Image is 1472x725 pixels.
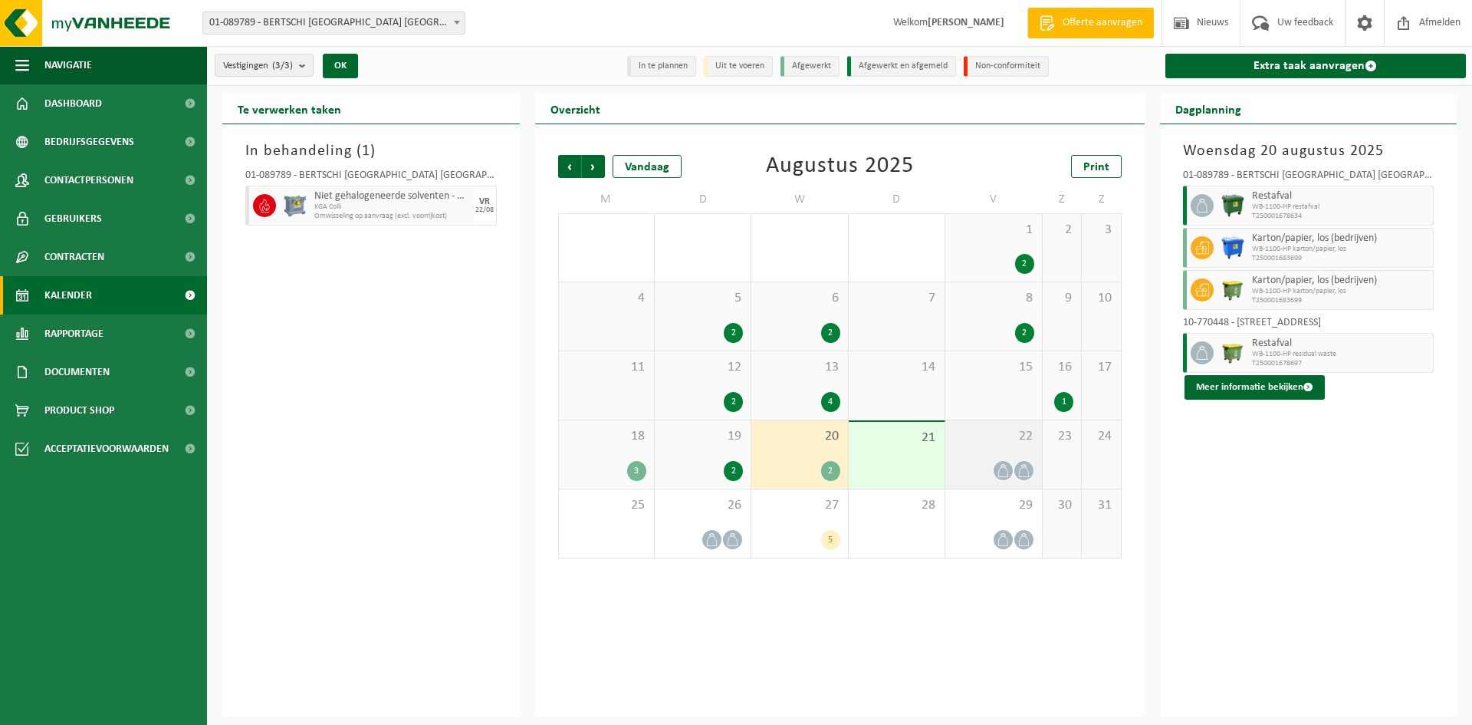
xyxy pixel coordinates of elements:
span: Vorige [558,155,581,178]
span: WB-1100-HP restafval [1252,203,1430,212]
img: WB-1100-HPE-GN-01 [1221,194,1244,217]
h2: Te verwerken taken [222,94,356,124]
span: 29 [953,497,1033,514]
span: Karton/papier, los (bedrijven) [1252,232,1430,245]
div: 1 [1054,392,1073,412]
h2: Dagplanning [1160,94,1257,124]
span: 11 [567,359,646,376]
span: 21 [856,430,937,447]
span: Rapportage [44,315,103,353]
span: 25 [567,497,646,514]
td: V [945,186,1042,213]
span: Product Shop [44,391,114,430]
span: 13 [759,359,839,376]
h3: In behandeling ( ) [245,140,497,163]
span: 1 [362,143,370,159]
span: Acceptatievoorwaarden [44,430,169,468]
span: 01-089789 - BERTSCHI BELGIUM NV - ANTWERPEN [203,12,465,34]
td: W [751,186,848,213]
button: Meer informatie bekijken [1184,375,1325,400]
div: Augustus 2025 [766,155,914,178]
span: 14 [856,359,937,376]
div: 2 [724,461,743,481]
span: 18 [567,428,646,445]
span: 4 [567,290,646,307]
span: T250001683699 [1252,254,1430,263]
li: Afgewerkt [780,56,839,77]
span: WB-1100-HP karton/papier, los [1252,287,1430,296]
span: 23 [1050,428,1073,445]
span: WB-1100-HP karton/papier, los [1252,245,1430,254]
span: 19 [662,428,743,445]
span: 9 [1050,290,1073,307]
div: 2 [1015,254,1034,274]
span: 22 [953,428,1033,445]
img: WB-1100-HPE-BE-01 [1221,236,1244,259]
li: Non-conformiteit [964,56,1049,77]
span: 1 [953,222,1033,239]
span: 24 [1089,428,1112,445]
span: 31 [1089,497,1112,514]
span: Volgende [582,155,605,178]
span: Print [1083,161,1109,173]
div: 10-770448 - [STREET_ADDRESS] [1183,318,1434,333]
span: 28 [856,497,937,514]
span: 8 [953,290,1033,307]
span: T250001683699 [1252,296,1430,305]
span: Navigatie [44,46,92,84]
td: Z [1082,186,1121,213]
td: M [558,186,655,213]
div: 2 [1015,323,1034,343]
div: 4 [821,392,840,412]
strong: [PERSON_NAME] [928,17,1004,28]
span: Restafval [1252,338,1430,350]
div: 01-089789 - BERTSCHI [GEOGRAPHIC_DATA] [GEOGRAPHIC_DATA] - [GEOGRAPHIC_DATA] [1183,170,1434,186]
td: D [849,186,945,213]
a: Extra taak aanvragen [1165,54,1467,78]
span: WB-1100-HP residual waste [1252,350,1430,359]
a: Offerte aanvragen [1027,8,1154,38]
img: WB-1100-HPE-GN-50 [1221,341,1244,364]
span: Kalender [44,276,92,315]
button: OK [323,54,358,78]
count: (3/3) [272,61,293,71]
span: 01-089789 - BERTSCHI BELGIUM NV - ANTWERPEN [202,12,465,35]
a: Print [1071,155,1122,178]
span: KGA Colli [314,203,470,212]
span: Niet gehalogeneerde solventen - hoogcalorisch in kleinverpakking [314,190,470,203]
span: Gebruikers [44,199,102,238]
div: VR [479,197,490,206]
div: 2 [724,323,743,343]
span: 7 [856,290,937,307]
li: In te plannen [627,56,696,77]
span: 17 [1089,359,1112,376]
div: 2 [821,461,840,481]
span: Restafval [1252,190,1430,203]
span: 15 [953,359,1033,376]
td: Z [1043,186,1082,213]
span: 16 [1050,359,1073,376]
td: D [655,186,751,213]
span: 6 [759,290,839,307]
span: Documenten [44,353,110,391]
span: Contracten [44,238,104,276]
span: Karton/papier, los (bedrijven) [1252,275,1430,287]
span: Contactpersonen [44,161,133,199]
li: Uit te voeren [704,56,773,77]
span: 3 [1089,222,1112,239]
h3: Woensdag 20 augustus 2025 [1183,140,1434,163]
img: WB-1100-HPE-GN-51 [1221,278,1244,302]
span: Bedrijfsgegevens [44,123,134,161]
div: 2 [821,323,840,343]
span: Vestigingen [223,54,293,77]
span: 27 [759,497,839,514]
span: 20 [759,428,839,445]
button: Vestigingen(3/3) [215,54,314,77]
span: T250001678697 [1252,359,1430,368]
div: 22/08 [475,206,494,214]
div: 3 [627,461,646,481]
span: 2 [1050,222,1073,239]
span: 5 [662,290,743,307]
span: 26 [662,497,743,514]
li: Afgewerkt en afgemeld [847,56,956,77]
